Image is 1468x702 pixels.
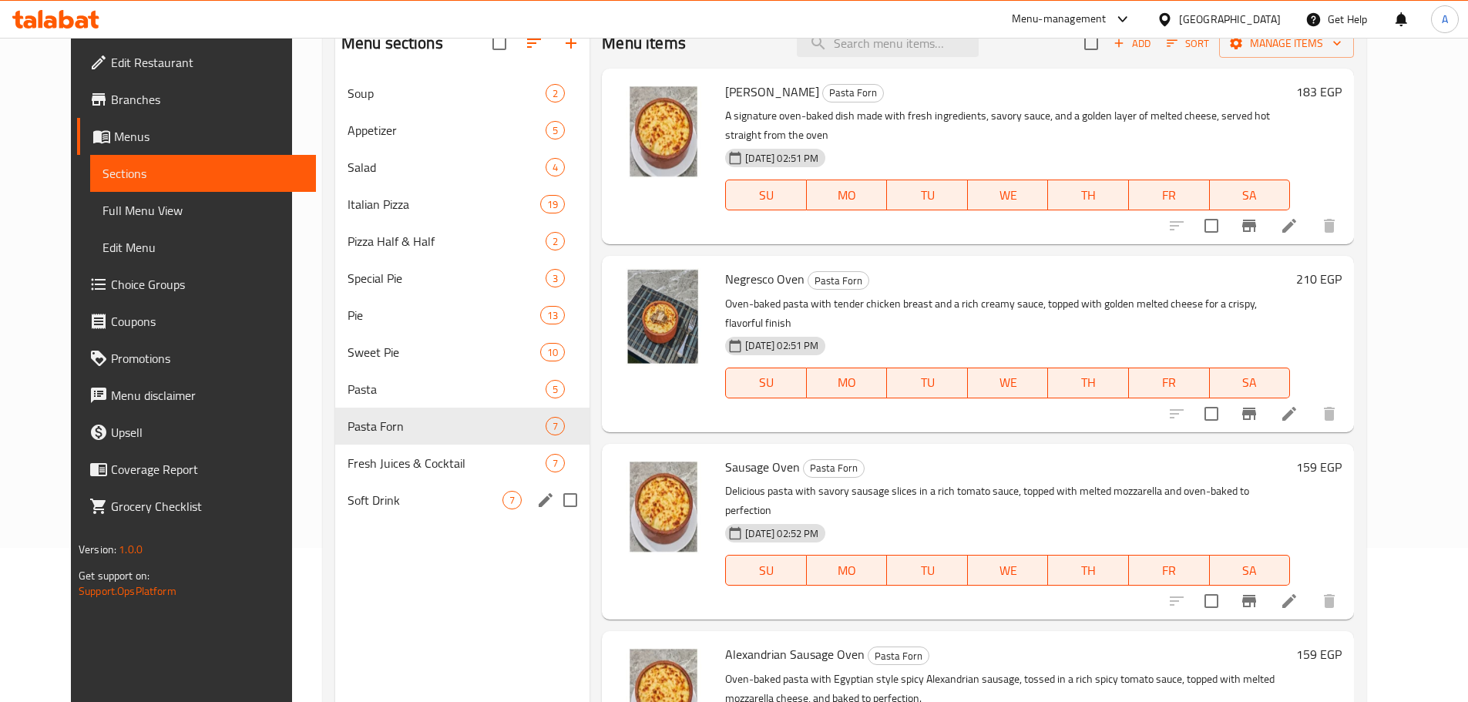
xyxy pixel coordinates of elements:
a: Choice Groups [77,266,316,303]
p: Oven-baked pasta with tender chicken breast and a rich creamy sauce, topped with golden melted ch... [725,294,1290,333]
span: Edit Menu [102,238,304,257]
span: 13 [541,308,564,323]
div: Special Pie3 [335,260,590,297]
a: Promotions [77,340,316,377]
span: 2 [546,234,564,249]
span: Coverage Report [111,460,304,479]
nav: Menu sections [335,69,590,525]
div: Pasta5 [335,371,590,408]
a: Edit menu item [1280,405,1298,423]
span: Sort items [1157,32,1219,55]
span: Sausage Oven [725,455,800,479]
button: Add section [553,25,590,62]
h2: Menu items [602,32,686,55]
button: Branch-specific-item [1231,395,1268,432]
a: Edit Menu [90,229,316,266]
a: Edit menu item [1280,592,1298,610]
span: Pasta Forn [804,459,864,477]
span: TH [1054,559,1123,582]
span: Branches [111,90,304,109]
a: Branches [77,81,316,118]
div: Soup [348,84,546,102]
span: 7 [546,419,564,434]
a: Support.OpsPlatform [79,581,176,601]
div: Pasta Forn7 [335,408,590,445]
span: Select section [1075,27,1107,59]
img: Negresco Oven [614,268,713,367]
h6: 159 EGP [1296,456,1342,478]
span: Soft Drink [348,491,502,509]
button: TH [1048,555,1129,586]
span: [DATE] 02:52 PM [739,526,825,541]
span: 2 [546,86,564,101]
span: TU [893,371,962,394]
div: [GEOGRAPHIC_DATA] [1179,11,1281,28]
span: Select all sections [483,27,516,59]
span: Upsell [111,423,304,442]
span: 7 [503,493,521,508]
span: Add [1111,35,1153,52]
span: 5 [546,382,564,397]
span: Italian Pizza [348,195,540,213]
div: items [546,121,565,139]
span: Menu disclaimer [111,386,304,405]
span: Promotions [111,349,304,368]
div: items [546,232,565,250]
span: WE [974,184,1043,207]
img: Richie Oven [614,81,713,180]
div: Pizza Half & Half2 [335,223,590,260]
button: Manage items [1219,29,1354,58]
a: Menus [77,118,316,155]
span: Coupons [111,312,304,331]
button: TH [1048,180,1129,210]
div: Pasta Forn [348,417,546,435]
button: Branch-specific-item [1231,583,1268,620]
div: Pasta Forn [808,271,869,290]
a: Upsell [77,414,316,451]
span: FR [1135,559,1204,582]
span: TH [1054,184,1123,207]
div: Soft Drink7edit [335,482,590,519]
span: MO [813,559,882,582]
button: FR [1129,368,1210,398]
div: Pasta Forn [803,459,865,478]
a: Grocery Checklist [77,488,316,525]
button: SA [1210,180,1291,210]
h6: 183 EGP [1296,81,1342,102]
span: MO [813,371,882,394]
span: Pie [348,306,540,324]
span: Select to update [1195,585,1228,617]
h6: 210 EGP [1296,268,1342,290]
div: items [540,306,565,324]
span: Appetizer [348,121,546,139]
div: items [546,380,565,398]
span: Special Pie [348,269,546,287]
div: Appetizer5 [335,112,590,149]
span: SU [732,559,800,582]
a: Sections [90,155,316,192]
button: TU [887,555,968,586]
span: WE [974,559,1043,582]
span: [DATE] 02:51 PM [739,151,825,166]
span: Fresh Juices & Cocktail [348,454,546,472]
button: Add [1107,32,1157,55]
span: Pasta Forn [868,647,929,665]
span: 19 [541,197,564,212]
button: Branch-specific-item [1231,207,1268,244]
button: SA [1210,368,1291,398]
div: items [546,269,565,287]
button: delete [1311,395,1348,432]
span: Manage items [1231,34,1342,53]
a: Menu disclaimer [77,377,316,414]
span: SA [1216,371,1285,394]
a: Edit Restaurant [77,44,316,81]
span: Salad [348,158,546,176]
div: Pizza Half & Half [348,232,546,250]
span: Get support on: [79,566,149,586]
button: delete [1311,583,1348,620]
span: Select to update [1195,398,1228,430]
button: SA [1210,555,1291,586]
span: TH [1054,371,1123,394]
